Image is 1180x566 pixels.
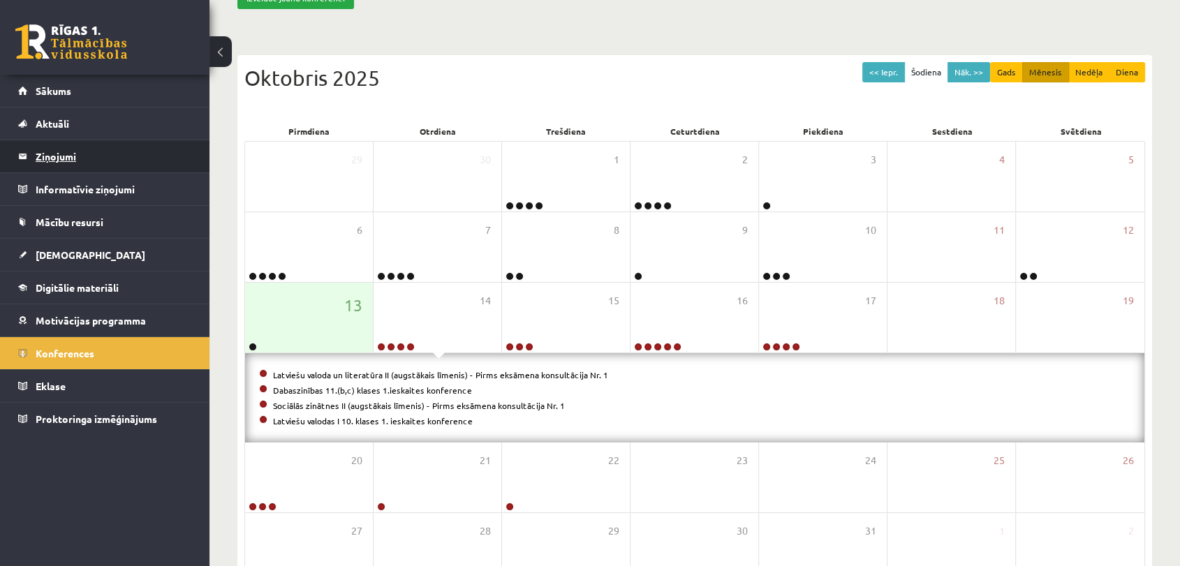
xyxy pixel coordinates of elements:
[614,152,619,167] span: 1
[862,62,905,82] button: << Iepr.
[357,223,362,238] span: 6
[630,121,759,141] div: Ceturtdiena
[1109,62,1145,82] button: Diena
[999,152,1005,167] span: 4
[865,293,876,308] span: 17
[36,248,145,261] span: [DEMOGRAPHIC_DATA]
[244,62,1145,94] div: Oktobris 2025
[273,400,565,411] a: Sociālās zinātnes II (augstākais līmenis) - Pirms eksāmena konsultācija Nr. 1
[373,121,501,141] div: Otrdiena
[608,453,619,468] span: 22
[18,75,192,107] a: Sākums
[18,107,192,140] a: Aktuāli
[273,369,608,380] a: Latviešu valoda un literatūra II (augstākais līmenis) - Pirms eksāmena konsultācija Nr. 1
[18,304,192,336] a: Motivācijas programma
[36,314,146,327] span: Motivācijas programma
[480,453,491,468] span: 21
[36,84,71,97] span: Sākums
[904,62,948,82] button: Šodiena
[865,523,876,539] span: 31
[1128,523,1134,539] span: 2
[1017,121,1145,141] div: Svētdiena
[1123,293,1134,308] span: 19
[18,403,192,435] a: Proktoringa izmēģinājums
[485,223,491,238] span: 7
[994,293,1005,308] span: 18
[994,223,1005,238] span: 11
[865,453,876,468] span: 24
[18,271,192,304] a: Digitālie materiāli
[871,152,876,167] span: 3
[18,370,192,402] a: Eklase
[947,62,990,82] button: Nāk. >>
[344,293,362,317] span: 13
[18,173,192,205] a: Informatīvie ziņojumi
[15,24,127,59] a: Rīgas 1. Tālmācības vidusskola
[865,223,876,238] span: 10
[614,223,619,238] span: 8
[887,121,1016,141] div: Sestdiena
[36,140,192,172] legend: Ziņojumi
[1123,223,1134,238] span: 12
[990,62,1023,82] button: Gads
[759,121,887,141] div: Piekdiena
[244,121,373,141] div: Pirmdiena
[36,380,66,392] span: Eklase
[18,206,192,238] a: Mācību resursi
[480,152,491,167] span: 30
[608,293,619,308] span: 15
[351,152,362,167] span: 29
[351,523,362,539] span: 27
[502,121,630,141] div: Trešdiena
[742,223,748,238] span: 9
[18,239,192,271] a: [DEMOGRAPHIC_DATA]
[18,140,192,172] a: Ziņojumi
[480,293,491,308] span: 14
[273,385,472,396] a: Dabaszinības 11.(b,c) klases 1.ieskaites konference
[1128,152,1134,167] span: 5
[608,523,619,539] span: 29
[351,453,362,468] span: 20
[737,523,748,539] span: 30
[742,152,748,167] span: 2
[999,523,1005,539] span: 1
[36,117,69,130] span: Aktuāli
[36,173,192,205] legend: Informatīvie ziņojumi
[1123,453,1134,468] span: 26
[480,523,491,539] span: 28
[18,337,192,369] a: Konferences
[36,216,103,228] span: Mācību resursi
[273,415,473,426] a: Latviešu valodas I 10. klases 1. ieskaites konference
[36,412,157,425] span: Proktoringa izmēģinājums
[1068,62,1109,82] button: Nedēļa
[737,293,748,308] span: 16
[1022,62,1069,82] button: Mēnesis
[737,453,748,468] span: 23
[994,453,1005,468] span: 25
[36,281,119,294] span: Digitālie materiāli
[36,347,94,359] span: Konferences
